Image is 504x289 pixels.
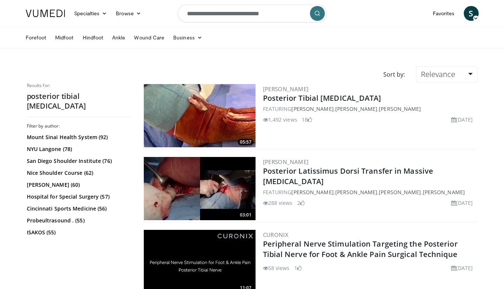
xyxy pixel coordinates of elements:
h2: posterior tibial [MEDICAL_DATA] [27,91,131,111]
a: ISAKOS (55) [27,229,129,236]
div: FEATURING , , [263,105,476,113]
input: Search topics, interventions [178,4,327,22]
a: [PERSON_NAME] [291,105,333,112]
a: [PERSON_NAME] [379,105,421,112]
li: 58 views [263,264,290,272]
li: [DATE] [451,199,473,207]
a: [PERSON_NAME] [335,105,377,112]
li: 18 [302,116,312,123]
a: [PERSON_NAME] [335,189,377,196]
img: 6e090e79-dda2-4556-9591-bdb52285813c.300x170_q85_crop-smart_upscale.jpg [144,84,256,147]
a: Nice Shoulder Course (62) [27,169,129,177]
a: Posterior Latissimus Dorsi Transfer in Massive [MEDICAL_DATA] [263,166,434,186]
a: [PERSON_NAME] [263,85,309,93]
a: Midfoot [51,30,78,45]
a: S [464,6,479,21]
a: Mount Sinai Health System (92) [27,134,129,141]
div: FEATURING , , , [263,188,476,196]
li: 1,492 views [263,116,297,123]
a: [PERSON_NAME] [423,189,465,196]
a: Browse [111,6,146,21]
a: NYU Langone (78) [27,145,129,153]
a: Wound Care [130,30,169,45]
span: 05:57 [238,139,254,145]
a: Curonix [263,231,289,238]
a: Specialties [70,6,112,21]
li: 288 views [263,199,293,207]
a: Forefoot [21,30,51,45]
a: Hospital for Special Surgery (57) [27,193,129,200]
h3: Filter by author: [27,123,131,129]
a: Ankle [108,30,130,45]
div: Sort by: [378,66,411,83]
a: Cincinnati Sports Medicine (56) [27,205,129,212]
li: 2 [297,199,305,207]
a: [PERSON_NAME] [263,158,309,166]
span: 03:01 [238,212,254,218]
li: [DATE] [451,116,473,123]
a: Relevance [416,66,477,83]
span: Relevance [421,69,455,79]
li: 1 [294,264,302,272]
a: [PERSON_NAME] [291,189,333,196]
a: 03:01 [144,157,256,220]
a: Hindfoot [78,30,108,45]
a: Peripheral Nerve Stimulation Targeting the Posterior Tibial Nerve for Foot & Ankle Pain Surgical ... [263,239,458,259]
a: Probeultrasound . (55) [27,217,129,224]
a: Business [169,30,207,45]
a: Posterior Tibial [MEDICAL_DATA] [263,93,381,103]
p: Results for: [27,83,131,89]
a: [PERSON_NAME] [379,189,421,196]
a: 05:57 [144,84,256,147]
li: [DATE] [451,264,473,272]
a: San Diego Shoulder Institute (76) [27,157,129,165]
img: 16c22569-32e3-4d6c-b618-ed3919dbf96c.300x170_q85_crop-smart_upscale.jpg [144,157,256,220]
a: Favorites [428,6,459,21]
a: [PERSON_NAME] (60) [27,181,129,189]
img: VuMedi Logo [26,10,65,17]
